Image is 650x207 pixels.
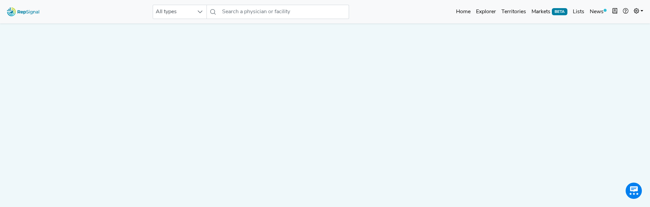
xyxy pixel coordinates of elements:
[570,5,587,19] a: Lists
[609,5,620,19] button: Intel Book
[219,5,349,19] input: Search a physician or facility
[473,5,499,19] a: Explorer
[529,5,570,19] a: MarketsBETA
[453,5,473,19] a: Home
[552,8,567,15] span: BETA
[153,5,194,19] span: All types
[499,5,529,19] a: Territories
[587,5,609,19] a: News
